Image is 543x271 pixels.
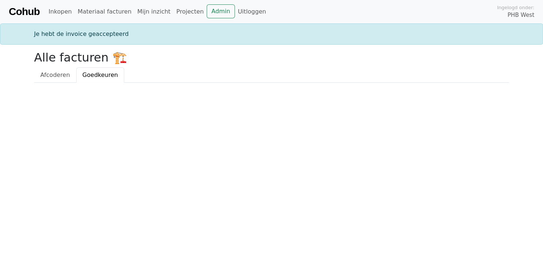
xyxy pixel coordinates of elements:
[235,4,269,19] a: Uitloggen
[207,4,235,18] a: Admin
[75,4,134,19] a: Materiaal facturen
[9,3,40,21] a: Cohub
[34,51,509,64] h2: Alle facturen 🏗️
[34,67,76,83] a: Afcoderen
[507,11,534,19] span: PHB West
[173,4,207,19] a: Projecten
[40,71,70,78] span: Afcoderen
[45,4,74,19] a: Inkopen
[76,67,124,83] a: Goedkeuren
[134,4,174,19] a: Mijn inzicht
[82,71,118,78] span: Goedkeuren
[30,30,513,38] div: Je hebt de invoice geaccepteerd
[497,4,534,11] span: Ingelogd onder:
